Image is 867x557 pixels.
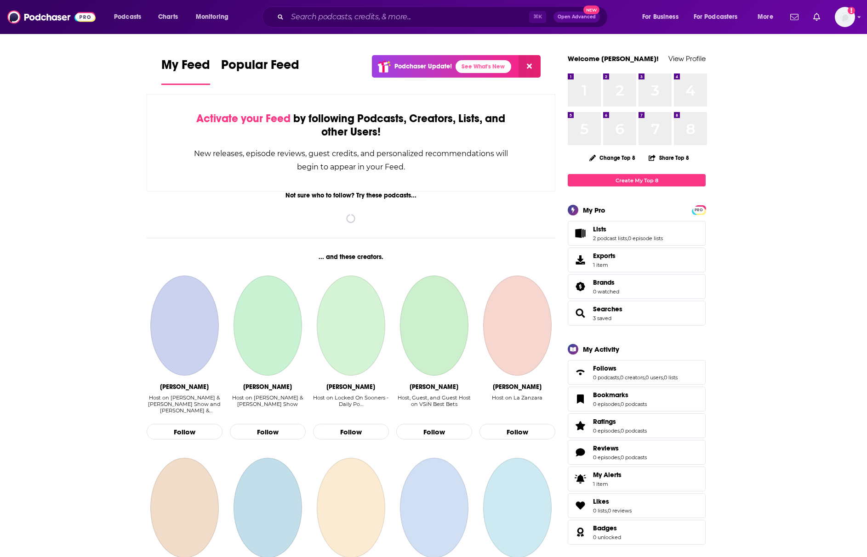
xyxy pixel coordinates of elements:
span: , [619,374,620,381]
div: Search podcasts, credits, & more... [271,6,616,28]
a: Popular Feed [221,57,299,85]
span: My Alerts [593,471,622,479]
span: Reviews [568,440,706,465]
button: Follow [479,424,555,439]
a: Lists [593,225,663,233]
a: 0 lists [664,374,678,381]
svg: Add a profile image [848,7,855,14]
span: My Alerts [571,473,589,485]
span: Activate your Feed [196,112,291,125]
div: by following Podcasts, Creators, Lists, and other Users! [193,112,509,139]
span: 1 item [593,262,616,268]
a: 0 users [645,374,663,381]
span: For Podcasters [694,11,738,23]
span: , [620,454,621,461]
span: Exports [593,252,616,260]
img: Podchaser - Follow, Share and Rate Podcasts [7,8,96,26]
a: Welcome [PERSON_NAME]! [568,54,659,63]
div: Host on Rahimi, Harris & Grote Show and Rahimi & Harris Show [147,394,222,414]
span: Lists [593,225,606,233]
a: 2 podcast lists [593,235,627,242]
span: ⌘ K [529,11,546,23]
div: Host on [PERSON_NAME] & [PERSON_NAME] Show [230,394,306,407]
a: 3 saved [593,315,611,321]
span: Likes [568,493,706,518]
div: Host on Rahimi, Harris & Grote Show [230,394,306,414]
a: See What's New [456,60,511,73]
a: Show notifications dropdown [787,9,802,25]
a: View Profile [668,54,706,63]
div: New releases, episode reviews, guest credits, and personalized recommendations will begin to appe... [193,147,509,174]
button: open menu [108,10,153,24]
img: User Profile [835,7,855,27]
a: 0 podcasts [593,374,619,381]
a: 0 unlocked [593,534,621,540]
button: Share Top 8 [648,149,690,167]
a: 0 episodes [593,401,620,407]
div: Host on [PERSON_NAME] & [PERSON_NAME] Show and [PERSON_NAME] & [PERSON_NAME] Show [147,394,222,414]
div: Host, Guest, and Guest Host on VSiN Best Bets [396,394,472,414]
a: Follows [593,364,678,372]
span: , [645,374,645,381]
a: Brands [571,280,589,293]
button: open menu [189,10,240,24]
a: Wes Reynolds [400,276,468,376]
span: Badges [568,520,706,545]
span: Bookmarks [593,391,628,399]
a: Badges [593,524,621,532]
a: 0 episodes [593,428,620,434]
span: My Feed [161,57,210,78]
a: 0 lists [593,507,607,514]
a: Bookmarks [593,391,647,399]
div: Host on Locked On Sooners - Daily Po… [313,394,389,407]
span: Lists [568,221,706,246]
span: Popular Feed [221,57,299,78]
p: Podchaser Update! [394,62,452,70]
a: PRO [693,206,704,213]
span: 1 item [593,481,622,487]
div: Host on La Zanzara [492,394,542,414]
span: Badges [593,524,617,532]
a: Create My Top 8 [568,174,706,186]
div: Not sure who to follow? Try these podcasts... [147,191,555,199]
div: Host on La Zanzara [492,394,542,401]
button: Open AdvancedNew [553,11,600,23]
a: 0 reviews [608,507,632,514]
a: Bookmarks [571,393,589,405]
span: More [758,11,773,23]
div: John Williams [326,383,375,391]
span: Podcasts [114,11,141,23]
a: Brands [593,278,619,287]
span: Follows [568,360,706,385]
button: open menu [751,10,785,24]
span: Brands [568,274,706,299]
a: 0 podcasts [621,401,647,407]
span: Logged in as TrevorC [835,7,855,27]
a: Likes [571,499,589,512]
span: Ratings [568,413,706,438]
a: 0 episodes [593,454,620,461]
a: 0 creators [620,374,645,381]
a: 0 episode lists [628,235,663,242]
span: Charts [158,11,178,23]
a: Searches [571,307,589,320]
span: Exports [571,253,589,266]
a: My Alerts [568,467,706,491]
span: , [620,428,621,434]
div: My Pro [583,206,605,214]
a: Reviews [571,446,589,459]
a: Marshall Harris [234,276,302,376]
span: , [663,374,664,381]
div: Giuseppe Cruciani [493,383,542,391]
a: Searches [593,305,622,313]
div: Wes Reynolds [410,383,458,391]
span: For Business [642,11,679,23]
span: Searches [568,301,706,326]
a: Exports [568,248,706,272]
a: Ratings [571,419,589,432]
